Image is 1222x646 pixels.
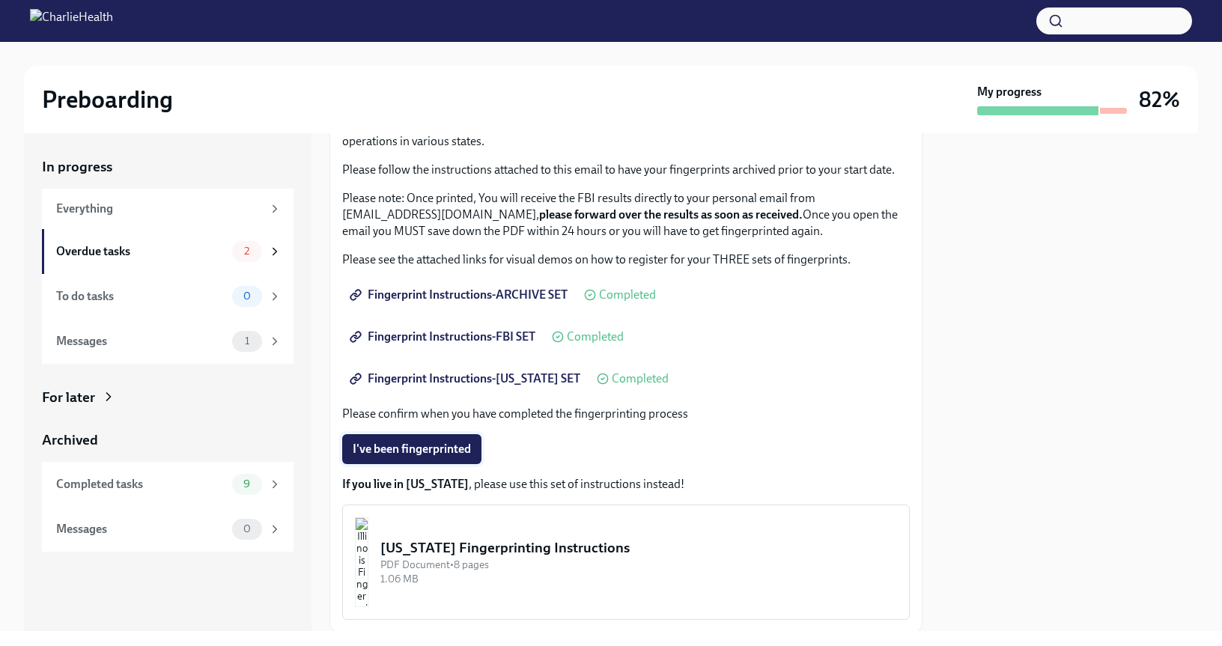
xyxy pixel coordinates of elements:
div: 1.06 MB [380,572,897,586]
a: Everything [42,189,294,229]
div: To do tasks [56,288,226,305]
div: [US_STATE] Fingerprinting Instructions [380,538,897,558]
a: Archived [42,430,294,450]
div: Messages [56,333,226,350]
span: Fingerprint Instructions-[US_STATE] SET [353,371,580,386]
span: I've been fingerprinted [353,442,471,457]
a: Messages1 [42,319,294,364]
strong: please forward over the results as soon as received. [539,207,803,222]
a: To do tasks0 [42,274,294,319]
button: I've been fingerprinted [342,434,481,464]
h2: Preboarding [42,85,173,115]
span: 2 [235,246,258,257]
div: For later [42,388,95,407]
p: , please use this set of instructions instead! [342,476,910,493]
a: Fingerprint Instructions-ARCHIVE SET [342,280,578,310]
span: Fingerprint Instructions-ARCHIVE SET [353,287,568,302]
a: In progress [42,157,294,177]
a: Fingerprint Instructions-FBI SET [342,322,546,352]
a: Fingerprint Instructions-[US_STATE] SET [342,364,591,394]
p: Please note: Once printed, You will receive the FBI results directly to your personal email from ... [342,190,910,240]
p: Please see the attached links for visual demos on how to register for your THREE sets of fingerpr... [342,252,910,268]
h3: 82% [1139,86,1180,113]
span: Completed [567,331,624,343]
img: Illinois Fingerprinting Instructions [355,517,368,607]
div: Completed tasks [56,476,226,493]
span: Completed [599,289,656,301]
div: Everything [56,201,262,217]
p: Please confirm when you have completed the fingerprinting process [342,406,910,422]
span: Fingerprint Instructions-FBI SET [353,329,535,344]
div: PDF Document • 8 pages [380,558,897,572]
span: 0 [234,290,260,302]
img: CharlieHealth [30,9,113,33]
span: Completed [612,373,669,385]
strong: My progress [977,84,1042,100]
a: For later [42,388,294,407]
button: [US_STATE] Fingerprinting InstructionsPDF Document•8 pages1.06 MB [342,505,910,620]
span: 1 [236,335,258,347]
a: Overdue tasks2 [42,229,294,274]
span: 9 [234,478,259,490]
div: Messages [56,521,226,537]
p: Please follow the instructions attached to this email to have your fingerprints archived prior to... [342,162,910,178]
a: Completed tasks9 [42,462,294,507]
span: 0 [234,523,260,534]
div: Overdue tasks [56,243,226,260]
strong: If you live in [US_STATE] [342,477,469,491]
a: Messages0 [42,507,294,552]
p: We ask that you make appointments to get fingerprinted, which we will need to maintain compliance... [342,117,910,150]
